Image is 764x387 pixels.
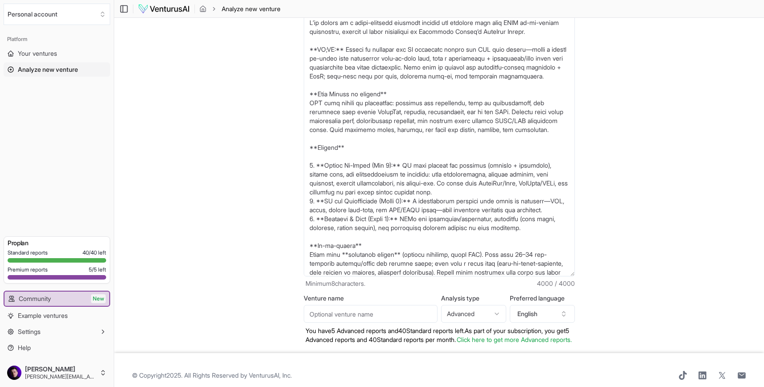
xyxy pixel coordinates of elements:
[4,4,110,25] button: Select an organization
[18,343,31,352] span: Help
[199,4,281,13] nav: breadcrumb
[510,305,575,323] button: English
[4,62,110,77] a: Analyze new venture
[222,4,281,13] span: Analyze new venture
[18,311,68,320] span: Example ventures
[4,341,110,355] a: Help
[91,294,106,303] span: New
[8,249,48,256] span: Standard reports
[8,239,106,247] h3: Pro plan
[19,294,51,303] span: Community
[7,366,21,380] img: ALV-UjXOU-vT_A0M7I5wbK5nS8t_TFLafC8ocxJRQL-uXjcb04g0z1tzOf38hmXPYHBGhag0mtNuzkBT_x9ZpCCwAoEBGEo0V...
[18,65,78,74] span: Analyze new venture
[25,373,96,380] span: [PERSON_NAME][EMAIL_ADDRESS]
[4,32,110,46] div: Platform
[537,279,575,288] span: 4000 / 4000
[4,362,110,383] button: [PERSON_NAME][PERSON_NAME][EMAIL_ADDRESS]
[304,295,438,301] label: Venture name
[4,292,109,306] a: CommunityNew
[132,371,292,380] span: © Copyright 2025 . All Rights Reserved by .
[138,4,190,14] img: logo
[306,279,365,288] span: Minimum 8 characters.
[18,327,41,336] span: Settings
[249,371,290,379] a: VenturusAI, Inc
[441,295,506,301] label: Analysis type
[89,266,106,273] span: 5 / 5 left
[304,305,438,323] input: Optional venture name
[83,249,106,256] span: 40 / 40 left
[4,46,110,61] a: Your ventures
[510,295,575,301] label: Preferred language
[304,326,575,344] p: You have 5 Advanced reports and 40 Standard reports left. As part of your subscription, y ou get ...
[4,325,110,339] button: Settings
[457,336,572,343] a: Click here to get more Advanced reports.
[8,266,48,273] span: Premium reports
[4,309,110,323] a: Example ventures
[18,49,57,58] span: Your ventures
[25,365,96,373] span: [PERSON_NAME]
